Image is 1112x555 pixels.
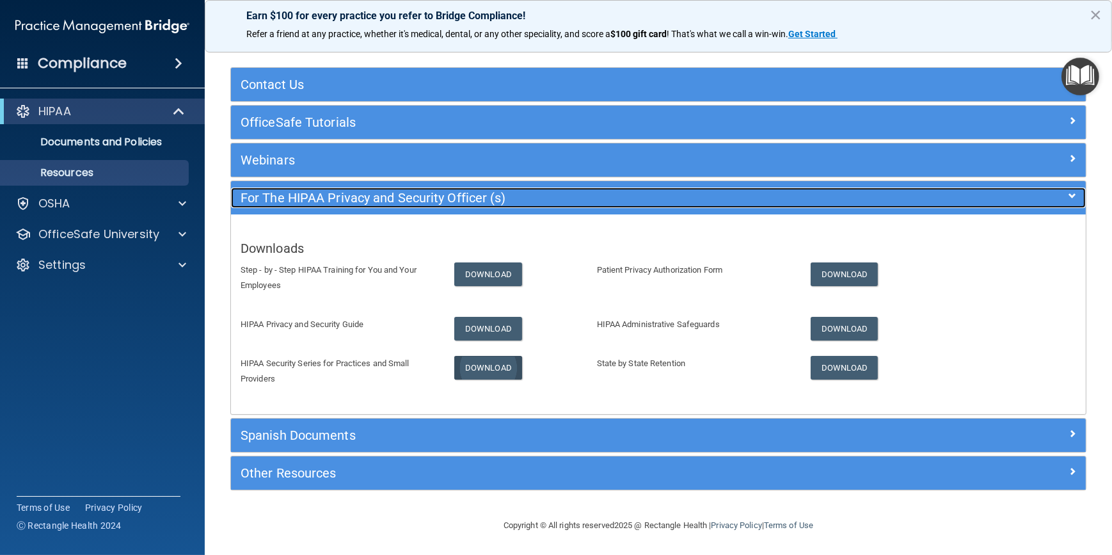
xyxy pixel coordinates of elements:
[788,29,838,39] a: Get Started
[17,501,70,514] a: Terms of Use
[15,227,186,242] a: OfficeSafe University
[246,10,1070,22] p: Earn $100 for every practice you refer to Bridge Compliance!
[454,262,522,286] a: Download
[38,227,159,242] p: OfficeSafe University
[241,153,862,167] h5: Webinars
[241,77,862,92] h5: Contact Us
[241,356,435,387] p: HIPAA Security Series for Practices and Small Providers
[597,356,791,371] p: State by State Retention
[38,257,86,273] p: Settings
[17,519,122,532] span: Ⓒ Rectangle Health 2024
[610,29,667,39] strong: $100 gift card
[85,501,143,514] a: Privacy Policy
[711,520,761,530] a: Privacy Policy
[241,150,1076,170] a: Webinars
[597,317,791,332] p: HIPAA Administrative Safeguards
[241,262,435,293] p: Step - by - Step HIPAA Training for You and Your Employees
[241,425,1076,446] a: Spanish Documents
[764,520,813,530] a: Terms of Use
[241,188,1076,208] a: For The HIPAA Privacy and Security Officer (s)
[241,241,1076,255] h5: Downloads
[38,196,70,211] p: OSHA
[246,29,610,39] span: Refer a friend at any practice, whether it's medical, dental, or any other speciality, and score a
[241,463,1076,483] a: Other Resources
[454,317,522,341] a: Download
[1090,4,1102,25] button: Close
[8,136,183,149] p: Documents and Policies
[15,13,189,39] img: PMB logo
[15,104,186,119] a: HIPAA
[241,112,1076,133] a: OfficeSafe Tutorials
[667,29,788,39] span: ! That's what we call a win-win.
[241,74,1076,95] a: Contact Us
[1061,58,1099,95] button: Open Resource Center
[38,54,127,72] h4: Compliance
[8,166,183,179] p: Resources
[15,257,186,273] a: Settings
[811,317,878,341] a: Download
[15,196,186,211] a: OSHA
[241,191,862,205] h5: For The HIPAA Privacy and Security Officer (s)
[788,29,836,39] strong: Get Started
[425,505,892,546] div: Copyright © All rights reserved 2025 @ Rectangle Health | |
[597,262,791,278] p: Patient Privacy Authorization Form
[811,262,878,286] a: Download
[241,428,862,442] h5: Spanish Documents
[241,115,862,129] h5: OfficeSafe Tutorials
[241,466,862,480] h5: Other Resources
[38,104,71,119] p: HIPAA
[454,356,522,380] a: Download
[241,317,435,332] p: HIPAA Privacy and Security Guide
[811,356,878,380] a: Download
